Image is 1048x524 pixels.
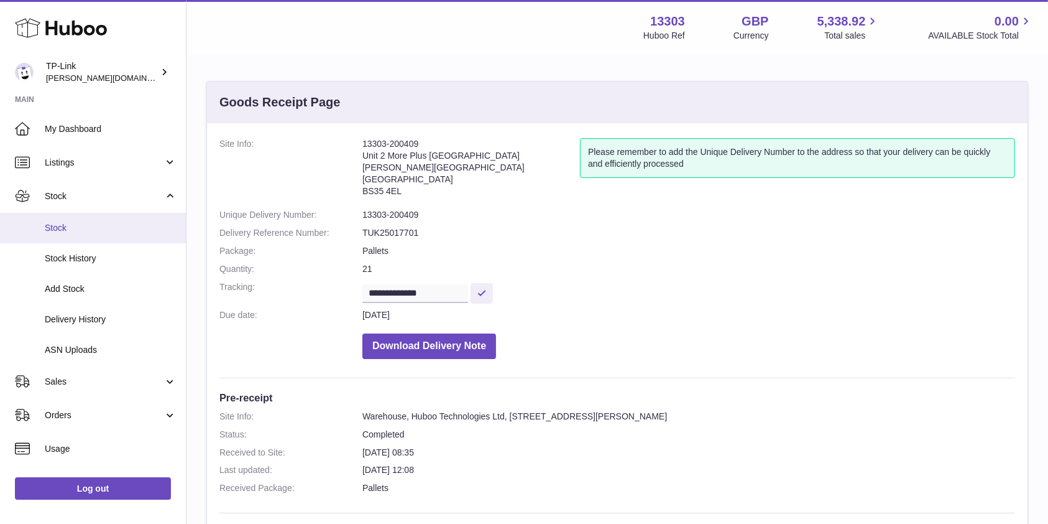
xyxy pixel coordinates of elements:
dt: Tracking: [219,281,362,303]
span: 5,338.92 [817,13,866,30]
div: TP-Link [46,60,158,84]
span: Sales [45,376,163,388]
dt: Due date: [219,309,362,321]
dd: Completed [362,429,1015,441]
img: susie.li@tp-link.com [15,63,34,82]
dd: [DATE] [362,309,1015,321]
strong: 13303 [650,13,685,30]
span: ASN Uploads [45,344,177,356]
button: Download Delivery Note [362,334,496,359]
span: Listings [45,157,163,169]
dd: Pallets [362,482,1015,494]
div: Currency [733,30,769,42]
span: 0.00 [995,13,1019,30]
dt: Status: [219,429,362,441]
dd: Pallets [362,245,1015,257]
span: AVAILABLE Stock Total [928,30,1033,42]
address: 13303-200409 Unit 2 More Plus [GEOGRAPHIC_DATA] [PERSON_NAME][GEOGRAPHIC_DATA] [GEOGRAPHIC_DATA] ... [362,138,580,203]
dd: [DATE] 12:08 [362,464,1015,476]
span: Add Stock [45,283,177,295]
dd: Warehouse, Huboo Technologies Ltd, [STREET_ADDRESS][PERSON_NAME] [362,411,1015,423]
dt: Unique Delivery Number: [219,209,362,221]
dt: Received to Site: [219,447,362,459]
strong: GBP [742,13,768,30]
dt: Site Info: [219,411,362,423]
span: Stock [45,222,177,234]
h3: Pre-receipt [219,391,1015,405]
dt: Delivery Reference Number: [219,227,362,239]
dd: 21 [362,263,1015,275]
dt: Package: [219,245,362,257]
dd: 13303-200409 [362,209,1015,221]
a: 0.00 AVAILABLE Stock Total [928,13,1033,42]
dd: TUK25017701 [362,227,1015,239]
span: [PERSON_NAME][DOMAIN_NAME][EMAIL_ADDRESS][DOMAIN_NAME] [46,73,314,83]
span: Usage [45,443,177,455]
span: My Dashboard [45,123,177,135]
dt: Site Info: [219,138,362,203]
span: Delivery History [45,314,177,325]
h3: Goods Receipt Page [219,94,341,111]
span: Orders [45,409,163,421]
a: 5,338.92 Total sales [817,13,880,42]
a: Log out [15,477,171,500]
span: Total sales [824,30,880,42]
dd: [DATE] 08:35 [362,447,1015,459]
dt: Quantity: [219,263,362,275]
span: Stock [45,190,163,202]
span: Stock History [45,253,177,264]
dt: Received Package: [219,482,362,494]
dt: Last updated: [219,464,362,476]
div: Huboo Ref [643,30,685,42]
div: Please remember to add the Unique Delivery Number to the address so that your delivery can be qui... [580,138,1015,178]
